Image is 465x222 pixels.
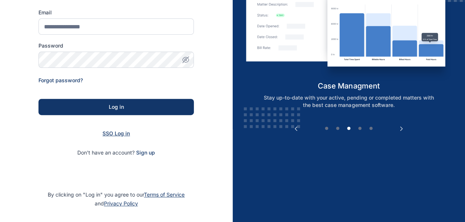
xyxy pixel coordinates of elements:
[38,9,194,16] label: Email
[356,125,364,132] button: 4
[334,125,341,132] button: 2
[144,191,185,198] a: Terms of Service
[104,200,138,207] a: Privacy Policy
[38,149,194,156] p: Don't have an account?
[367,125,375,132] button: 5
[246,81,451,91] h5: case managment
[102,130,130,136] a: SSO Log in
[254,94,444,109] p: Stay up-to-date with your active, pending or completed matters with the best case management soft...
[323,125,330,132] button: 1
[136,149,155,156] a: Sign up
[345,125,353,132] button: 3
[38,77,83,83] a: Forgot password?
[95,200,138,207] span: and
[50,103,182,111] div: Log in
[9,190,224,208] p: By clicking on "Log in" you agree to our
[136,149,155,156] span: Sign up
[38,42,194,49] label: Password
[38,99,194,115] button: Log in
[292,125,300,132] button: Previous
[398,125,405,132] button: Next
